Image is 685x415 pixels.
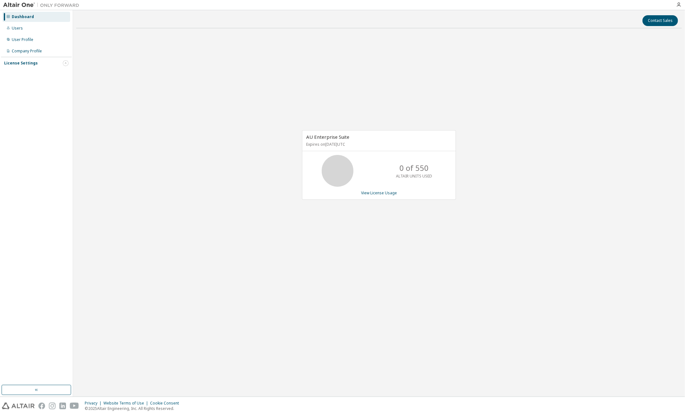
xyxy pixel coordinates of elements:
button: Contact Sales [642,15,678,26]
p: 0 of 550 [399,163,429,173]
div: Dashboard [12,14,34,19]
p: © 2025 Altair Engineering, Inc. All Rights Reserved. [85,406,183,411]
span: AU Enterprise Suite [306,134,349,140]
div: Website Terms of Use [103,401,150,406]
a: View License Usage [361,190,397,196]
div: User Profile [12,37,33,42]
p: Expires on [DATE] UTC [306,142,450,147]
div: Cookie Consent [150,401,183,406]
div: Privacy [85,401,103,406]
p: ALTAIR UNITS USED [396,173,432,179]
div: Users [12,26,23,31]
img: Altair One [3,2,82,8]
img: youtube.svg [70,403,79,409]
img: altair_logo.svg [2,403,35,409]
img: facebook.svg [38,403,45,409]
div: Company Profile [12,49,42,54]
img: linkedin.svg [59,403,66,409]
div: License Settings [4,61,38,66]
img: instagram.svg [49,403,56,409]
